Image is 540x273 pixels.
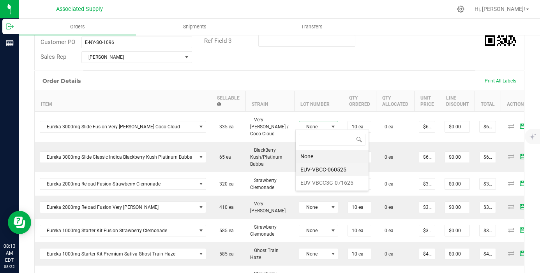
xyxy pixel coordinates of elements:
[291,23,333,30] span: Transfers
[456,5,466,13] div: Manage settings
[475,6,525,12] span: Hi, [PERSON_NAME]!
[414,91,440,111] th: Unit Price
[517,181,529,185] span: Save Order Detail
[136,19,253,35] a: Shipments
[348,202,371,213] input: 0
[56,6,103,12] span: Associated Supply
[445,152,469,163] input: 0
[250,224,277,237] span: Strawberry Clemonade
[296,150,369,163] li: None
[4,243,15,264] p: 08:13 AM EDT
[419,121,435,132] input: 0
[299,202,328,213] span: None
[40,178,206,190] span: NO DATA FOUND
[41,38,75,45] span: Customer PO
[41,53,66,60] span: Sales Rep
[250,117,289,136] span: Very [PERSON_NAME] / Coco Cloud
[419,178,435,189] input: 0
[250,147,282,167] span: BlackBerry Kush/Platinum Bubba
[215,251,234,257] span: 585 ea
[253,19,371,35] a: Transfers
[40,152,196,163] span: Eureka 3000mg Slide Classic Indica Blackberry Kush Platinum Bubba
[40,121,196,132] span: Eureka 3000mg Slide Fusion Very [PERSON_NAME] Coco Cloud
[381,124,394,129] span: 0 ea
[381,228,394,233] span: 0 ea
[245,91,294,111] th: Strain
[82,52,182,63] span: [PERSON_NAME]
[348,121,371,132] input: 0
[215,154,231,160] span: 65 ea
[60,23,95,30] span: Orders
[343,91,376,111] th: Qty Ordered
[8,211,31,234] iframe: Resource center
[173,23,217,30] span: Shipments
[250,201,286,213] span: Very [PERSON_NAME]
[294,91,343,111] th: Lot Number
[419,225,435,236] input: 0
[445,121,469,132] input: 0
[445,248,469,259] input: 0
[517,227,529,232] span: Save Order Detail
[480,248,496,259] input: 0
[215,124,234,129] span: 335 ea
[250,248,279,260] span: Ghost Train Haze
[517,154,529,159] span: Save Order Detail
[6,39,14,47] inline-svg: Reports
[381,181,394,187] span: 0 ea
[40,248,196,259] span: Eureka 1000mg Starter Kit Premium Sativa Ghost Train Haze
[445,178,469,189] input: 0
[348,248,371,259] input: 0
[250,178,277,190] span: Strawberry Clemonade
[215,181,234,187] span: 320 ea
[40,121,206,133] span: NO DATA FOUND
[40,202,196,213] span: Eureka 2000mg Reload Fusion Very [PERSON_NAME]
[42,78,81,84] h1: Order Details
[381,251,394,257] span: 0 ea
[480,121,496,132] input: 0
[4,264,15,269] p: 08/22
[211,91,245,111] th: Sellable
[215,228,234,233] span: 585 ea
[445,225,469,236] input: 0
[348,225,371,236] input: 0
[40,225,206,236] span: NO DATA FOUND
[40,201,206,213] span: NO DATA FOUND
[480,202,496,213] input: 0
[215,205,234,210] span: 410 ea
[475,91,501,111] th: Total
[40,178,196,189] span: Eureka 2000mg Reload Fusion Strawberry Clemonade
[296,163,369,176] li: EUV-VBCC-060525
[381,205,394,210] span: 0 ea
[480,225,496,236] input: 0
[381,154,394,160] span: 0 ea
[40,151,206,163] span: NO DATA FOUND
[419,248,435,259] input: 0
[440,91,475,111] th: Line Discount
[19,19,136,35] a: Orders
[204,37,231,44] span: Ref Field 3
[299,225,328,236] span: None
[480,178,496,189] input: 0
[40,225,196,236] span: Eureka 1000mg Starter Kit Fusion Strawberry Clemonade
[517,124,529,128] span: Save Order Detail
[296,176,369,189] li: EUV-VBCC3G-071625
[299,121,328,132] span: None
[485,78,516,84] span: Print All Labels
[419,152,435,163] input: 0
[6,23,14,30] inline-svg: Outbound
[35,91,211,111] th: Item
[517,204,529,209] span: Save Order Detail
[445,202,469,213] input: 0
[299,248,328,259] span: None
[419,202,435,213] input: 0
[517,251,529,255] span: Save Order Detail
[40,248,206,260] span: NO DATA FOUND
[376,91,414,111] th: Qty Allocated
[480,152,496,163] input: 0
